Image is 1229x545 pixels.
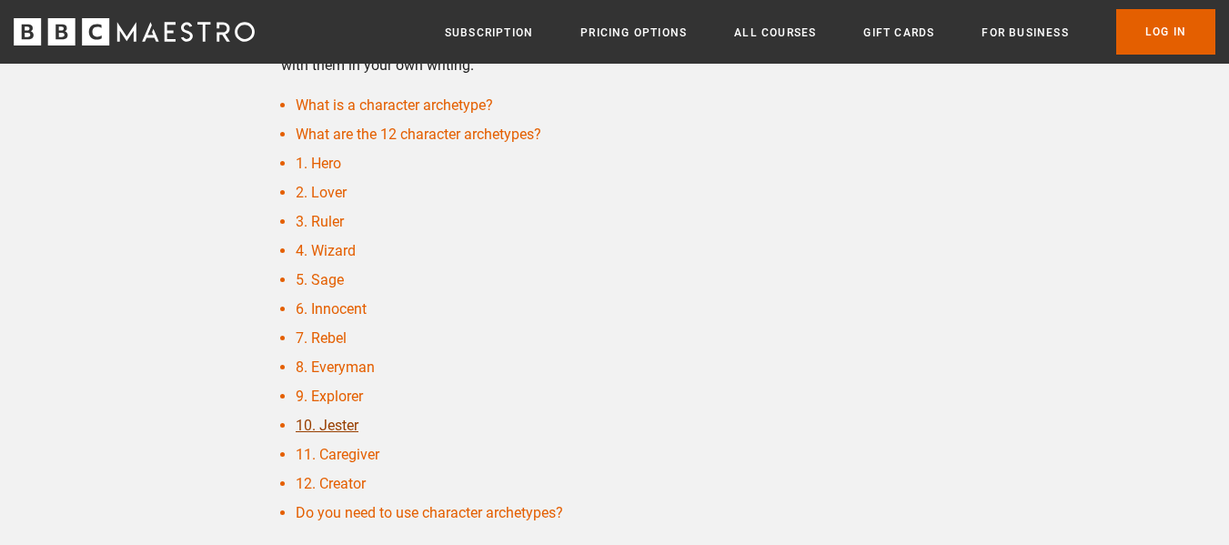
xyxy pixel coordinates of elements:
a: Pricing Options [580,24,687,42]
a: Log In [1116,9,1215,55]
a: For business [982,24,1068,42]
a: Do you need to use character archetypes? [296,504,563,521]
a: 11. Caregiver [296,446,379,463]
a: 10. Jester [296,417,358,434]
a: 4. Wizard [296,242,356,259]
a: Gift Cards [863,24,934,42]
a: 5. Sage [296,271,344,288]
a: 12. Creator [296,475,366,492]
a: All Courses [734,24,816,42]
a: 3. Ruler [296,213,344,230]
nav: Primary [445,9,1215,55]
a: 6. Innocent [296,300,367,318]
a: 1. Hero [296,155,341,172]
svg: BBC Maestro [14,18,255,45]
a: 2. Lover [296,184,347,201]
a: 7. Rebel [296,329,347,347]
a: 8. Everyman [296,358,375,376]
a: What is a character archetype? [296,96,493,114]
a: What are the 12 character archetypes? [296,126,541,143]
a: Subscription [445,24,533,42]
a: 9. Explorer [296,388,363,405]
